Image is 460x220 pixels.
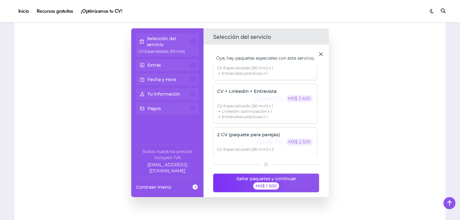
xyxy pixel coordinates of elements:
[217,109,272,114] span: LinkedIn optimización x 1
[253,182,279,190] div: MX$ 1 500
[219,176,313,181] span: Saltar paquetes y continuar
[254,138,285,146] p: Guardar 17%
[213,162,319,168] div: O
[148,105,161,112] p: Pagos
[148,77,176,83] p: Fecha y Hora
[148,62,161,68] p: Extras
[213,49,319,61] div: Oye, hay paquetes especiales con este servicio, ¡consúltalos!
[217,131,280,138] p: 2 CV (paquete para parejas)
[136,184,171,190] span: Contraer menú
[33,3,77,19] a: Recursos gratuitos
[217,114,268,120] span: Entrevistas prácticas x 1
[138,49,185,54] span: CV Especializado (50 min)
[147,36,190,48] p: Selección del servicio
[253,95,284,102] p: Guardar 23%
[217,147,274,152] span: CV Especializado (50 min) x 2
[136,162,199,174] a: Company email: ayuda@elhadadelasvacantes.com
[286,138,313,146] p: MX$ 2 500
[217,88,277,95] p: CV + LinkedIn + Entrevista
[213,174,319,192] button: Saltar paquetes y continuarMX$ 1 500
[14,3,33,19] a: Inicio
[217,103,273,109] span: CV Especializado (50 min) x 1
[286,95,313,102] p: MX$ 3 600
[217,71,268,76] span: Entrevistas prácticas x 1
[77,3,126,19] a: ¡Optimizamos tu CV!
[148,91,180,97] p: Tu Información
[136,149,199,161] div: Todos nuestros precios incluyen IVA
[217,65,273,71] span: CV Especializado (50 min) x 1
